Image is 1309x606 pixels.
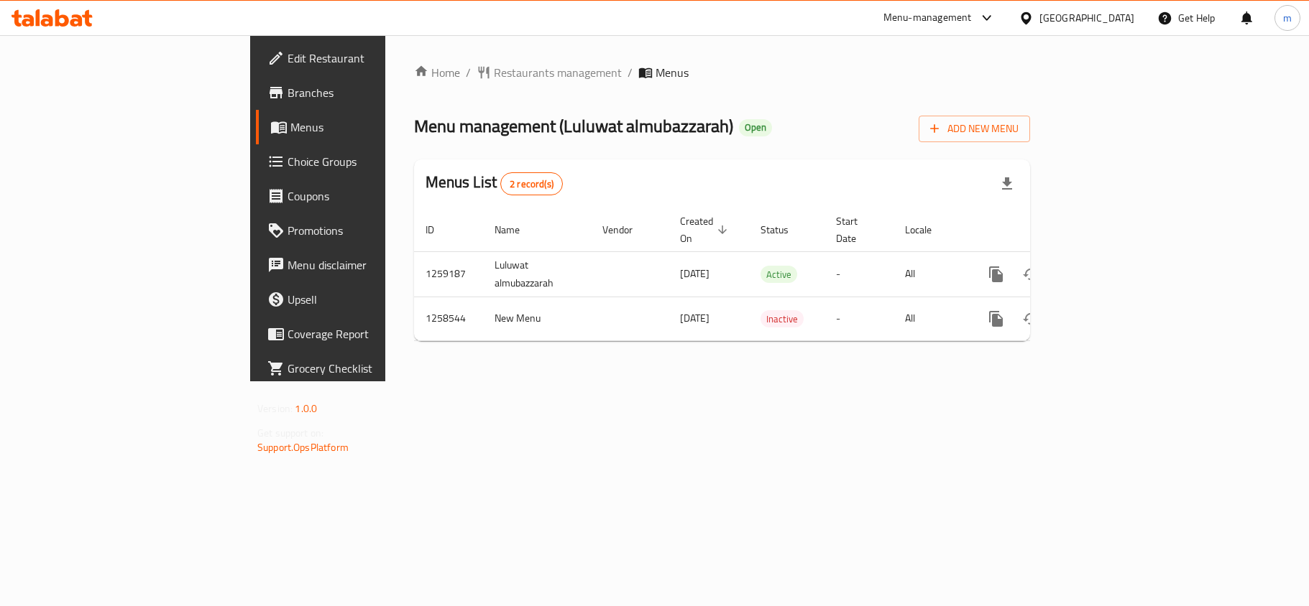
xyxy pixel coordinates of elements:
span: Inactive [761,311,804,327]
a: Choice Groups [256,144,469,179]
a: Restaurants management [477,64,622,81]
span: Open [739,121,772,134]
td: - [825,251,894,297]
a: Support.OpsPlatform [257,438,349,457]
span: Name [495,221,538,238]
span: Menu disclaimer [288,256,457,274]
span: Get support on: [257,424,323,442]
a: Menu disclaimer [256,248,469,282]
span: Menus [290,118,457,136]
span: Coupons [288,187,457,205]
span: 1.0.0 [295,399,317,418]
span: Coverage Report [288,325,457,342]
button: Change Status [1014,302,1048,336]
a: Grocery Checklist [256,351,469,386]
a: Menus [256,110,469,144]
span: Branches [288,84,457,101]
span: Version: [257,399,293,418]
td: Luluwat almubazzarah [483,251,591,297]
nav: breadcrumb [414,64,1030,81]
span: Active [761,266,797,283]
a: Branches [256,75,469,110]
a: Coverage Report [256,317,469,351]
td: New Menu [483,297,591,340]
span: Add New Menu [930,120,1019,138]
div: Export file [990,167,1024,201]
button: more [979,302,1014,336]
span: Start Date [836,213,876,247]
span: m [1283,10,1292,26]
span: Restaurants management [494,64,622,81]
span: Upsell [288,291,457,308]
div: Inactive [761,310,804,327]
span: ID [426,221,453,238]
div: Total records count [500,172,563,195]
li: / [628,64,633,81]
div: Menu-management [883,9,972,27]
span: Locale [905,221,950,238]
td: All [894,251,968,297]
span: Created On [680,213,732,247]
td: - [825,297,894,340]
table: enhanced table [414,208,1129,341]
div: [GEOGRAPHIC_DATA] [1039,10,1134,26]
span: Choice Groups [288,153,457,170]
span: Vendor [602,221,651,238]
span: 2 record(s) [501,177,562,191]
div: Open [739,119,772,136]
a: Promotions [256,213,469,248]
button: Add New Menu [919,116,1030,142]
span: Menu management ( Luluwat almubazzarah ) [414,110,733,142]
button: more [979,257,1014,292]
button: Change Status [1014,257,1048,292]
h2: Menus List [426,172,563,195]
span: Edit Restaurant [288,50,457,67]
span: Promotions [288,222,457,239]
span: Grocery Checklist [288,360,457,377]
a: Edit Restaurant [256,41,469,75]
a: Coupons [256,179,469,213]
th: Actions [968,208,1129,252]
td: All [894,297,968,340]
span: Status [761,221,807,238]
span: [DATE] [680,264,709,283]
a: Upsell [256,282,469,317]
span: Menus [656,64,689,81]
div: Active [761,266,797,283]
span: [DATE] [680,309,709,327]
